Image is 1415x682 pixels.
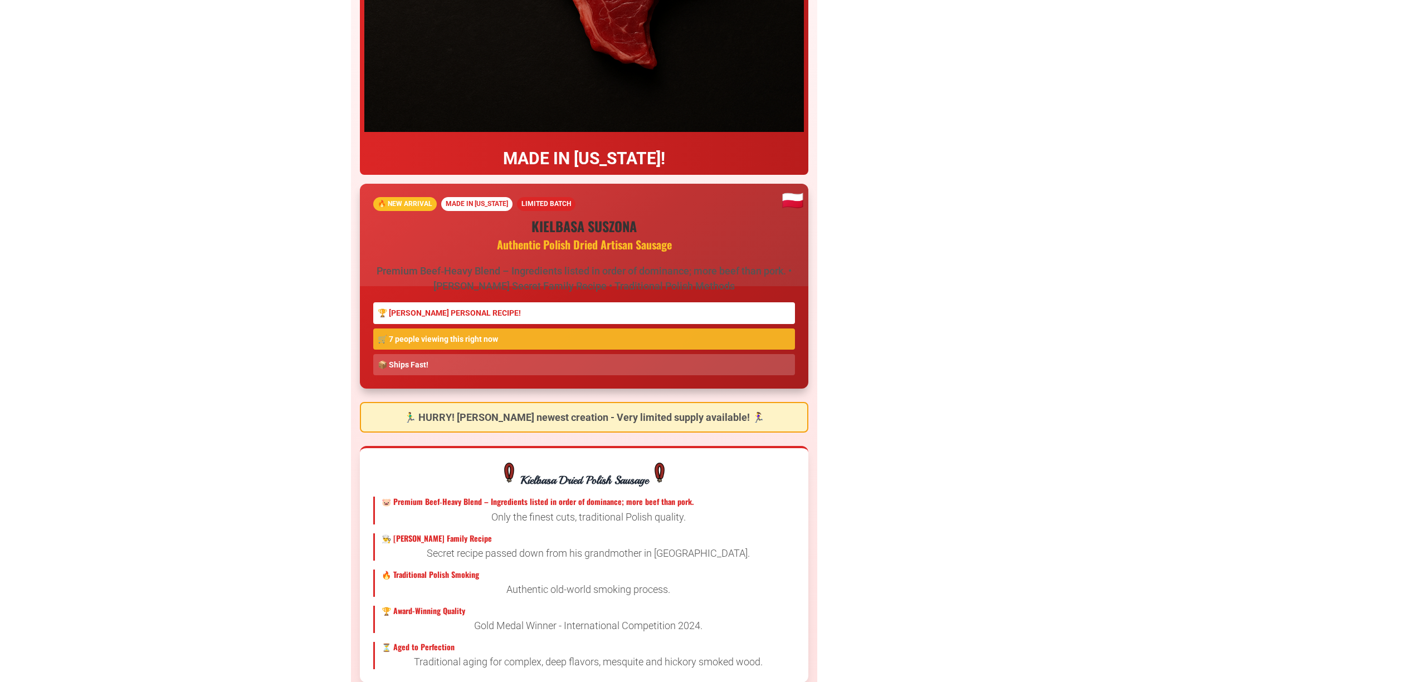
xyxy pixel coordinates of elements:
[373,197,437,211] span: 🔥 NEW ARRIVAL
[382,533,795,543] h3: 👨‍🍳 [PERSON_NAME] Family Recipe
[498,462,520,484] img: p40_png.png
[382,497,795,507] h3: 🐷 Premium Beef‑Heavy Blend – Ingredients listed in order of dominance; more beef than pork.
[382,606,795,616] h3: 🏆 Award-Winning Quality
[497,236,672,253] span: Authentic Polish Dried Artisan Sausage
[382,509,795,524] p: Only the finest cuts, traditional Polish quality.
[382,570,795,580] h3: 🔥 Traditional Polish Smoking
[441,197,513,211] span: MADE IN [US_STATE]
[382,642,795,652] h3: ⏳ Aged to Perfection
[378,308,521,317] span: 🏆 [PERSON_NAME] PERSONAL RECIPE!
[378,360,428,369] span: 📦 Ships Fast!
[378,335,498,344] span: 🛒 7 people viewing this right now
[503,149,665,168] span: MADE IN [US_STATE]!
[517,197,575,211] span: LIMITED BATCH
[782,190,804,211] span: 🇵🇱
[368,410,801,425] p: 🏃‍♂️ HURRY! [PERSON_NAME] newest creation - Very limited supply available! 🏃‍♀️
[382,582,795,597] p: Authentic old-world smoking process.
[382,654,795,669] p: Traditional aging for complex, deep flavors, mesquite and hickory smoked wood.
[373,263,795,293] p: Premium Beef‑Heavy Blend – Ingredients listed in order of dominance; more beef than pork. • [PERS...
[382,618,795,633] p: Gold Medal Winner - International Competition 2024.
[373,218,795,252] h1: KIELBASA SUSZONA
[373,462,795,488] h2: Kielbasa Dried Polish Sausage
[648,462,671,484] img: p40_png.png
[382,546,795,561] p: Secret recipe passed down from his grandmother in [GEOGRAPHIC_DATA].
